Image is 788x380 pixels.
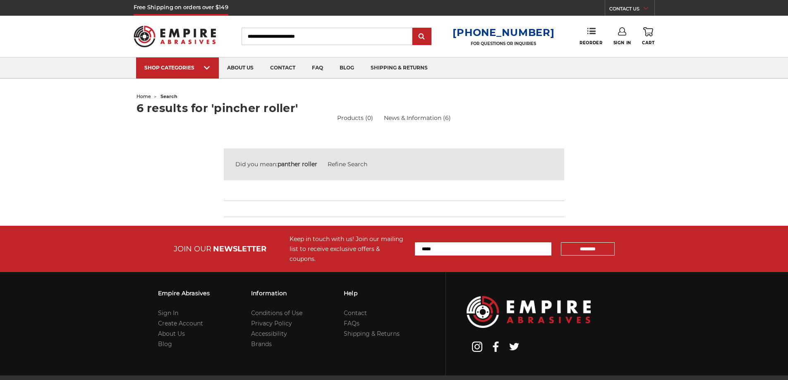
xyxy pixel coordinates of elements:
input: Submit [414,29,430,45]
h3: Help [344,284,400,302]
a: Cart [642,27,654,45]
a: Refine Search [328,160,367,168]
a: Products (0) [337,114,373,122]
strong: panther roller [278,160,317,168]
a: home [137,93,151,99]
a: about us [219,57,262,79]
a: Blog [158,340,172,348]
a: blog [331,57,362,79]
a: Create Account [158,320,203,327]
a: Accessibility [251,330,287,337]
a: Brands [251,340,272,348]
a: Contact [344,309,367,317]
span: Cart [642,40,654,45]
img: Empire Abrasives Logo Image [467,296,591,328]
a: faq [304,57,331,79]
div: Keep in touch with us! Join our mailing list to receive exclusive offers & coupons. [290,234,407,264]
a: CONTACT US [609,4,654,16]
span: Reorder [580,40,602,45]
h3: Information [251,284,302,302]
a: Conditions of Use [251,309,302,317]
a: News & Information (6) [384,114,451,122]
a: [PHONE_NUMBER] [453,26,554,38]
h3: Empire Abrasives [158,284,210,302]
div: Did you mean: [235,160,553,169]
span: search [160,93,177,99]
a: contact [262,57,304,79]
a: Sign In [158,309,178,317]
a: Shipping & Returns [344,330,400,337]
a: FAQs [344,320,359,327]
span: JOIN OUR [174,244,211,253]
a: Privacy Policy [251,320,292,327]
a: About Us [158,330,185,337]
h1: 6 results for 'pincher roller' [137,103,652,114]
span: NEWSLETTER [213,244,266,253]
p: FOR QUESTIONS OR INQUIRIES [453,41,554,46]
img: Empire Abrasives [134,20,216,53]
a: Reorder [580,27,602,45]
a: shipping & returns [362,57,436,79]
div: SHOP CATEGORIES [144,65,211,71]
span: Sign In [613,40,631,45]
